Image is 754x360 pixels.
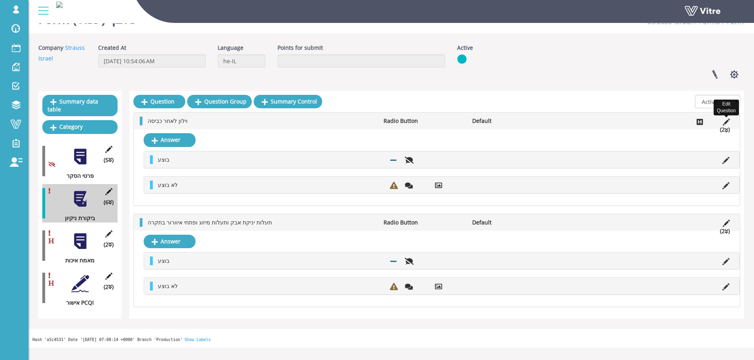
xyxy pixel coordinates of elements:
[42,256,112,265] div: מאמת איכות
[380,218,468,227] li: Radio Button
[144,133,196,147] a: Answer
[98,43,126,52] label: Created At
[56,2,63,8] img: af1731f1-fc1c-47dd-8edd-e51c8153d184.png
[104,240,114,249] span: (2 )
[716,125,734,134] li: (2 )
[716,227,734,236] li: (2 )
[714,100,739,115] div: Edit Question
[32,337,182,342] span: Hash 'a5c4531' Date '[DATE] 07:08:14 +0000' Branch 'Production'
[254,95,322,108] a: Summary Control
[42,298,112,307] div: אישור PCQI
[104,283,114,291] span: (2 )
[380,117,468,125] li: Radio Button
[42,214,112,222] div: ביקורת ניקיון
[457,54,467,64] img: yes
[158,156,169,163] span: בוצע
[468,117,557,125] li: Default
[277,43,323,52] label: Points for submit
[218,43,243,52] label: Language
[158,257,169,264] span: בוצע
[144,235,196,248] a: Answer
[187,95,252,108] a: Question Group
[184,337,211,342] a: Show Labels
[42,120,118,134] a: Category
[457,43,473,52] label: Active
[42,172,112,180] div: פרטי הסקר
[468,218,557,227] li: Default
[148,219,272,226] span: תעלות יניקת אבק ותעלות מיזוג ופתחי איוורור בתקרה
[104,198,114,207] span: (6 )
[104,156,114,164] span: (5 )
[42,95,118,116] a: Summary data table
[148,117,188,124] span: וילון לאחר כביסה
[158,181,178,188] span: לא בוצע
[158,282,178,290] span: לא בוצע
[38,43,63,52] label: Company
[133,95,185,108] a: Question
